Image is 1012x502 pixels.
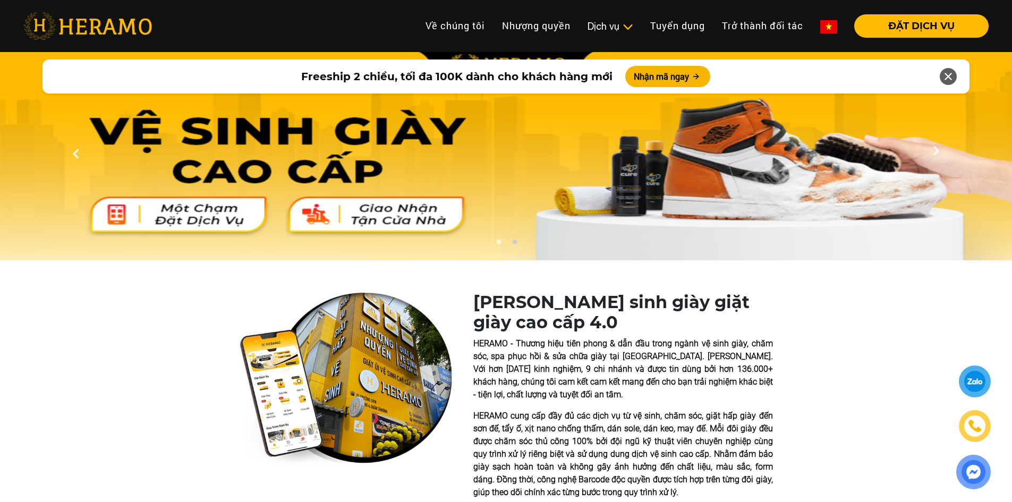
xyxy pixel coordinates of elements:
img: heramo-logo.png [23,12,152,40]
button: ĐẶT DỊCH VỤ [854,14,989,38]
img: subToggleIcon [622,22,633,32]
p: HERAMO - Thương hiệu tiên phong & dẫn đầu trong ngành vệ sinh giày, chăm sóc, spa phục hồi & sửa ... [473,337,773,401]
button: Nhận mã ngay [625,66,710,87]
img: vn-flag.png [820,20,837,33]
button: 2 [509,239,520,250]
a: ĐẶT DỊCH VỤ [846,21,989,31]
span: Freeship 2 chiều, tối đa 100K dành cho khách hàng mới [301,69,613,84]
a: Trở thành đối tác [713,14,812,37]
div: Dịch vụ [588,19,633,33]
img: phone-icon [967,419,982,434]
a: Tuyển dụng [642,14,713,37]
a: Nhượng quyền [494,14,579,37]
p: HERAMO cung cấp đầy đủ các dịch vụ từ vệ sinh, chăm sóc, giặt hấp giày đến sơn đế, tẩy ố, xịt nan... [473,410,773,499]
h1: [PERSON_NAME] sinh giày giặt giày cao cấp 4.0 [473,292,773,333]
img: heramo-quality-banner [240,292,452,466]
a: Về chúng tôi [417,14,494,37]
a: phone-icon [960,412,989,440]
button: 1 [493,239,504,250]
